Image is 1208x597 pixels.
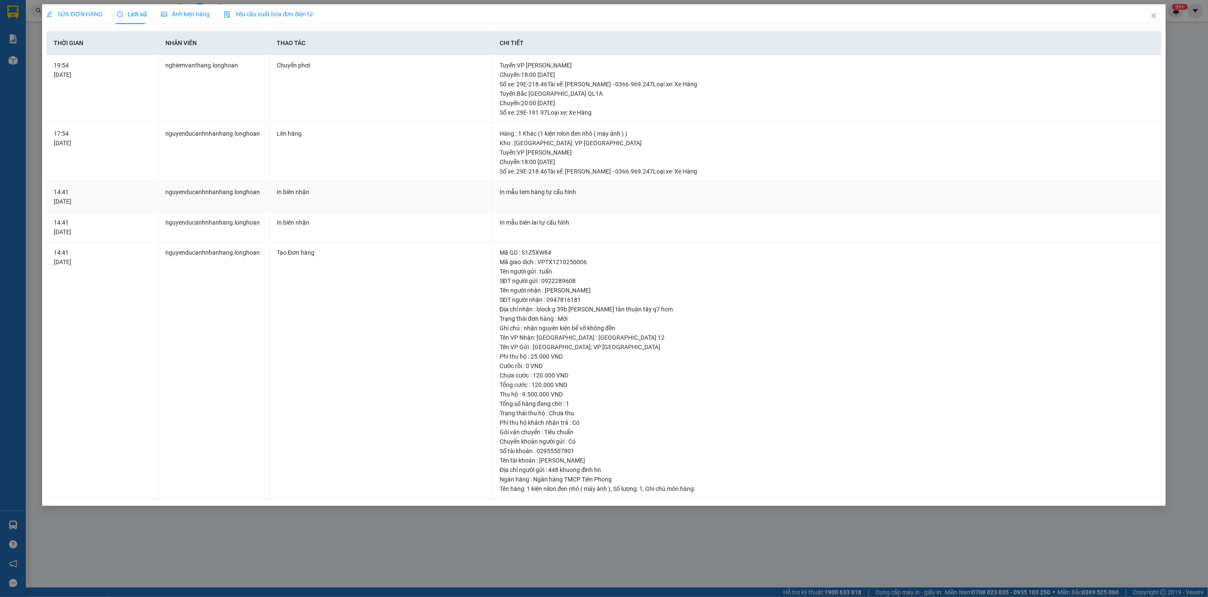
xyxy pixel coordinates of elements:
[500,89,1154,117] div: Tuyến : Bắc [GEOGRAPHIC_DATA] QL1A Chuyến: 20:00 [DATE] Số xe: 29E-191.97 Loại xe: Xe Hàng
[159,55,270,123] td: nghiemvanthang.longhoan
[493,31,1162,55] th: Chi tiết
[54,129,151,148] div: 17:54 [DATE]
[54,248,151,267] div: 14:41 [DATE]
[500,408,1154,418] div: Trạng thái thu hộ : Chưa thu
[54,61,151,79] div: 19:54 [DATE]
[159,123,270,182] td: nguyenducanhnhanhang.longhoan
[500,371,1154,380] div: Chưa cước : 120.000 VND
[500,427,1154,437] div: Gói vận chuyển : Tiêu chuẩn
[161,11,210,18] span: Ảnh kiện hàng
[500,456,1154,465] div: Tên tài khoản : [PERSON_NAME]
[500,465,1154,475] div: Địa chỉ người gửi : 448 khuong đình hn
[500,314,1154,323] div: Trạng thái đơn hàng : Mới
[277,129,485,138] div: Lên hàng
[500,380,1154,390] div: Tổng cước : 120.000 VND
[500,286,1154,295] div: Tên người nhận : [PERSON_NAME]
[159,182,270,212] td: nguyenducanhnhanhang.longhoan
[500,295,1154,305] div: SĐT người nhận : 0947816181
[500,148,1154,176] div: Tuyến : VP [PERSON_NAME] Chuyến: 18:00 [DATE] Số xe: 29E-218.46 Tài xế: [PERSON_NAME] - 0366.969....
[639,485,643,492] span: 1
[500,418,1154,427] div: Phí thu hộ khách nhận trả : Có
[54,187,151,206] div: 14:41 [DATE]
[500,446,1154,456] div: Số tài khoản : 02955507801
[117,11,147,18] span: Lịch sử
[500,333,1154,342] div: Tên VP Nhận: [GEOGRAPHIC_DATA] : [GEOGRAPHIC_DATA] 12
[277,187,485,197] div: In biên nhận
[277,61,485,70] div: Chuyển phơi
[500,248,1154,257] div: Mã GD : S1Z5XW84
[500,257,1154,267] div: Mã giao dịch : VPTX1210250006
[224,11,231,18] img: icon
[277,248,485,257] div: Tạo Đơn hàng
[500,390,1154,399] div: Thu hộ : 9.500.000 VND
[500,352,1154,361] div: Phí thu hộ : 25.000 VND
[1150,12,1157,19] span: close
[54,218,151,237] div: 14:41 [DATE]
[500,399,1154,408] div: Tổng số hàng đang chờ : 1
[159,212,270,243] td: nguyenducanhnhanhang.longhoan
[527,485,610,492] span: 1 kiện nilon đen nhỏ ( máy ảnh )
[500,305,1154,314] div: Địa chỉ nhận : block g 39b [PERSON_NAME] tân thuận tây q7 hcm
[500,323,1154,333] div: Ghi chú : nhận nguyên kiện bể vỡ không đền
[500,138,1154,148] div: Kho : [GEOGRAPHIC_DATA]: VP [GEOGRAPHIC_DATA]
[500,129,1154,138] div: Hàng : 1 Khác (1 kiện nilon đen nhỏ ( máy ảnh ) )
[500,61,1154,89] div: Tuyến : VP [PERSON_NAME] Chuyến: 18:00 [DATE] Số xe: 29E-218.46 Tài xế: [PERSON_NAME] - 0366.969....
[500,475,1154,484] div: Ngân hàng : Ngân hàng TMCP Tiên Phong
[117,11,123,17] span: clock-circle
[46,11,52,17] span: edit
[161,11,167,17] span: picture
[47,31,158,55] th: Thời gian
[500,187,1154,197] div: In mẫu tem hàng tự cấu hình
[500,218,1154,227] div: In mẫu biên lai tự cấu hình
[500,267,1154,276] div: Tên người gửi : tuấn
[500,342,1154,352] div: Tên VP Gửi : [GEOGRAPHIC_DATA]: VP [GEOGRAPHIC_DATA]
[500,361,1154,371] div: Cước rồi : 0 VND
[159,242,270,500] td: nguyenducanhnhanhang.longhoan
[159,31,270,55] th: Nhân viên
[270,31,493,55] th: Thao tác
[500,437,1154,446] div: Chuyển khoản người gửi : Có
[500,276,1154,286] div: SĐT người gửi : 0922289608
[500,484,1154,493] div: Tên hàng: , Số lượng: , Ghi chú món hàng:
[46,11,103,18] span: SỬA ĐƠN HÀNG
[277,218,485,227] div: In biên nhận
[1142,4,1166,28] button: Close
[224,11,314,18] span: Yêu cầu xuất hóa đơn điện tử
